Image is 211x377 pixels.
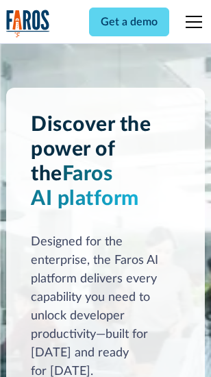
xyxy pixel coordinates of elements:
div: menu [177,5,205,38]
a: Get a demo [89,8,169,36]
span: Faros AI platform [31,164,139,209]
h1: Discover the power of the [31,112,180,211]
img: Logo of the analytics and reporting company Faros. [6,10,50,38]
a: home [6,10,50,38]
